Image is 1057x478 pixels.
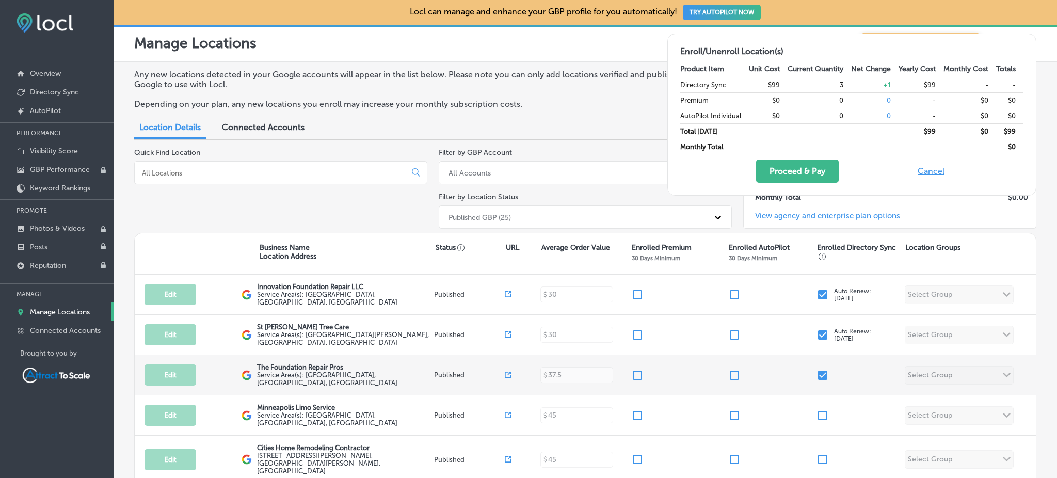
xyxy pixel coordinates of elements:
[242,454,252,465] img: logo
[996,92,1023,108] td: $0
[851,92,899,108] td: 0
[242,370,252,380] img: logo
[145,284,196,305] button: Edit
[541,243,610,252] p: Average Order Value
[260,243,316,261] p: Business Name Location Address
[680,92,749,108] td: Premium
[141,168,404,178] input: All Locations
[996,139,1023,154] td: $ 0
[17,13,73,33] img: fda3e92497d09a02dc62c9cd864e3231.png
[632,243,692,252] p: Enrolled Premium
[257,363,431,371] p: The Foundation Repair Pros
[683,5,761,20] button: TRY AUTOPILOT NOW
[439,193,518,201] label: Filter by Location Status
[851,61,899,77] th: Net Change
[943,92,996,108] td: $0
[996,77,1023,92] td: -
[242,410,252,421] img: logo
[749,77,788,92] td: $99
[20,365,92,385] img: Attract To Scale
[744,188,830,207] td: Monthly Total
[439,148,512,157] label: Filter by GBP Account
[788,77,851,92] td: 3
[134,70,720,89] p: Any new locations detected in your Google accounts will appear in the list below. Please note you...
[30,243,47,251] p: Posts
[744,211,900,228] a: View agency and enterprise plan options
[434,291,505,298] p: Published
[788,61,851,77] th: Current Quantity
[145,364,196,386] button: Edit
[729,254,777,262] p: 30 Days Minimum
[30,147,78,155] p: Visibility Score
[257,331,429,346] span: St Paul, MN, USA
[680,77,749,92] td: Directory Sync
[134,148,200,157] label: Quick Find Location
[851,77,899,92] td: + 1
[996,108,1023,123] td: $0
[899,108,943,123] td: -
[434,456,505,464] p: Published
[257,283,431,291] p: Innovation Foundation Repair LLC
[788,92,851,108] td: 0
[996,61,1023,77] th: Totals
[729,243,790,252] p: Enrolled AutoPilot
[30,326,101,335] p: Connected Accounts
[834,328,871,342] p: Auto Renew: [DATE]
[436,243,506,252] p: Status
[851,108,899,123] td: 0
[257,323,431,331] p: St [PERSON_NAME] Tree Care
[506,243,519,252] p: URL
[145,405,196,426] button: Edit
[788,108,851,123] td: 0
[222,122,305,132] span: Connected Accounts
[134,35,257,52] p: Manage Locations
[749,108,788,123] td: $0
[145,324,196,345] button: Edit
[242,290,252,300] img: logo
[449,168,491,177] div: All Accounts
[145,449,196,470] button: Edit
[984,188,1036,207] td: $ 0.00
[30,88,79,97] p: Directory Sync
[257,371,397,387] span: Minneapolis, MN, USA
[632,254,680,262] p: 30 Days Minimum
[30,165,90,174] p: GBP Performance
[899,77,943,92] td: $99
[434,371,505,379] p: Published
[680,123,749,139] td: Total [DATE]
[834,288,871,302] p: Auto Renew: [DATE]
[30,69,61,78] p: Overview
[943,123,996,139] td: $ 0
[30,106,61,115] p: AutoPilot
[856,33,985,54] span: Keyword Ranking Credits: 2,100
[943,108,996,123] td: $0
[680,61,749,77] th: Product Item
[905,243,960,252] p: Location Groups
[257,444,431,452] p: Cities Home Remodeling Contractor
[449,213,511,221] div: Published GBP (25)
[680,108,749,123] td: AutoPilot Individual
[257,404,431,411] p: Minneapolis Limo Service
[434,411,505,419] p: Published
[20,349,114,357] p: Brought to you by
[139,122,201,132] span: Location Details
[749,61,788,77] th: Unit Cost
[30,224,85,233] p: Photos & Videos
[30,308,90,316] p: Manage Locations
[749,92,788,108] td: $0
[899,123,943,139] td: $ 99
[30,261,66,270] p: Reputation
[257,452,431,475] label: [STREET_ADDRESS][PERSON_NAME] , [GEOGRAPHIC_DATA][PERSON_NAME], [GEOGRAPHIC_DATA]
[899,61,943,77] th: Yearly Cost
[817,243,900,261] p: Enrolled Directory Sync
[915,160,948,183] button: Cancel
[996,123,1023,139] td: $ 99
[756,160,839,183] button: Proceed & Pay
[257,411,397,427] span: Minneapolis, MN, USA
[257,291,397,306] span: Forest Lake, MN, USA
[899,92,943,108] td: -
[30,184,90,193] p: Keyword Rankings
[242,330,252,340] img: logo
[680,139,749,154] td: Monthly Total
[134,99,720,109] p: Depending on your plan, any new locations you enroll may increase your monthly subscription costs.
